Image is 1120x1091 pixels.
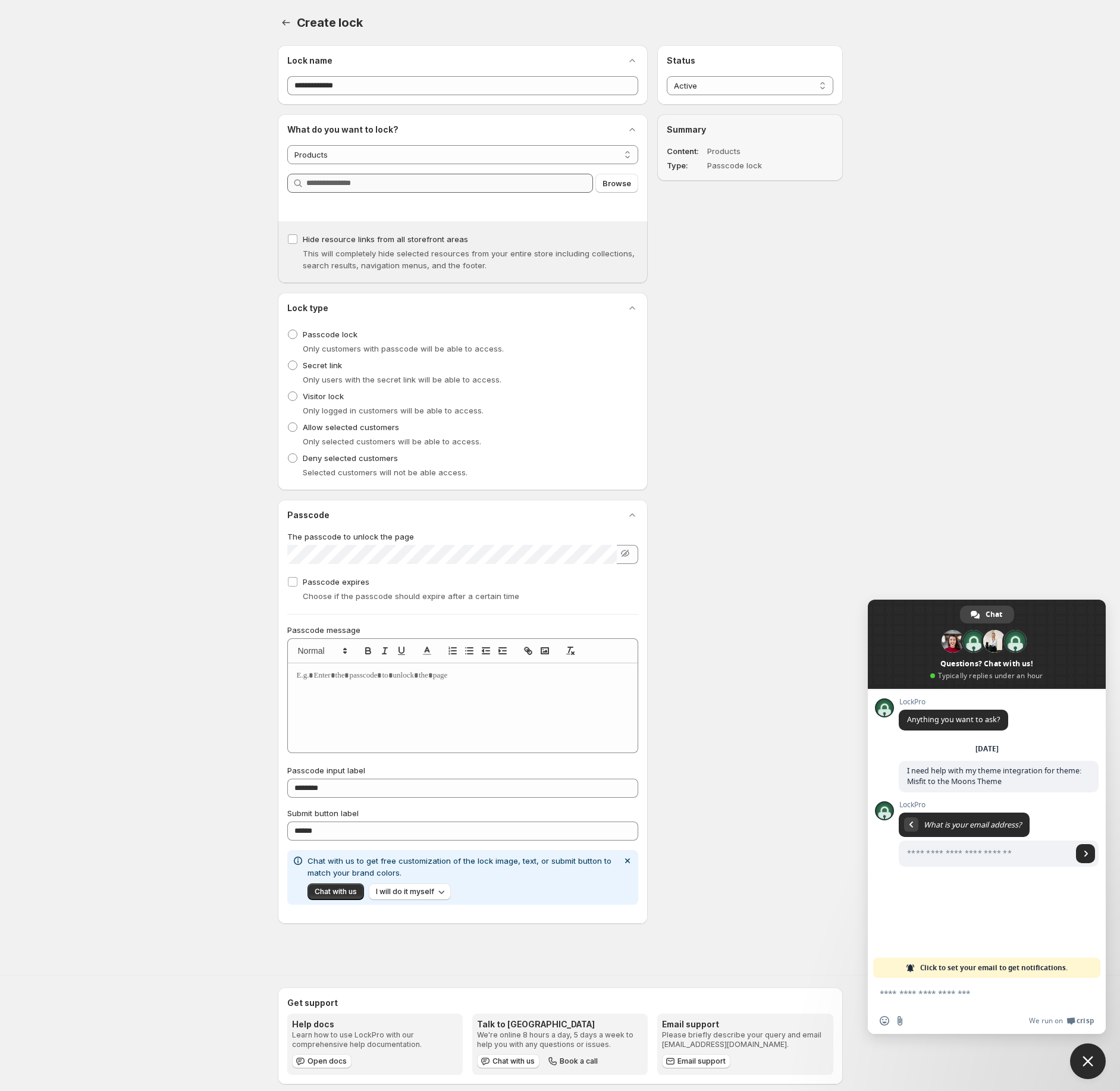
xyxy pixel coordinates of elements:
span: Passcode expires [303,577,369,587]
dd: Products [707,145,799,157]
span: Hide resource links from all storefront areas [303,234,468,244]
h3: Email support [662,1018,828,1030]
h2: Lock name [287,55,332,67]
span: Only customers with passcode will be able to access. [303,344,504,353]
p: We're online 8 hours a day, 5 days a week to help you with any questions or issues. [477,1030,643,1049]
button: Chat with us [308,883,364,900]
span: Browse [603,177,631,189]
a: Send [1076,844,1095,863]
span: What is your email address? [924,820,1021,830]
button: Dismiss notification [619,852,636,869]
span: Chat with us [492,1056,535,1066]
span: We run on [1029,1016,1063,1026]
p: Passcode message [287,624,639,636]
span: LockPro [899,801,1099,809]
h3: Talk to [GEOGRAPHIC_DATA] [477,1018,643,1030]
span: LockPro [899,698,1008,706]
h2: Passcode [287,509,330,521]
span: Click to set your email to get notifications. [920,958,1068,978]
a: Open docs [292,1054,352,1068]
h2: Get support [287,997,833,1009]
a: Chat [960,606,1014,623]
a: We run onCrisp [1029,1016,1094,1026]
span: Send a file [895,1016,905,1026]
span: Book a call [560,1056,598,1066]
span: Create lock [297,15,363,30]
span: Email support [677,1056,726,1066]
textarea: Compose your message... [880,978,1070,1008]
dt: Content: [667,145,705,157]
a: Email support [662,1054,730,1068]
span: Open docs [308,1056,347,1066]
span: Anything you want to ask? [907,714,1000,725]
span: Only selected customers will be able to access. [303,437,481,446]
span: Secret link [303,360,342,370]
input: Enter your email address... [899,841,1072,867]
span: Submit button label [287,808,359,818]
h2: What do you want to lock? [287,124,399,136]
span: Selected customers will not be able access. [303,468,468,477]
span: Passcode input label [287,766,365,775]
span: The passcode to unlock the page [287,532,414,541]
span: Chat with us to get free customization of the lock image, text, or submit button to match your br... [308,856,611,877]
a: Close chat [1070,1043,1106,1079]
span: Choose if the passcode should expire after a certain time [303,591,519,601]
span: Passcode lock [303,330,357,339]
span: Chat with us [315,887,357,896]
span: Only logged in customers will be able to access. [303,406,484,415]
span: Only users with the secret link will be able to access. [303,375,501,384]
span: Deny selected customers [303,453,398,463]
span: Allow selected customers [303,422,399,432]
h3: Help docs [292,1018,458,1030]
span: Crisp [1077,1016,1094,1026]
button: Chat with us [477,1054,539,1068]
p: Please briefly describe your query and email [EMAIL_ADDRESS][DOMAIN_NAME]. [662,1030,828,1049]
h2: Lock type [287,302,328,314]
h2: Summary [667,124,833,136]
span: I need help with my theme integration for theme: Misfit to the Moons Theme [907,766,1081,786]
span: Insert an emoji [880,1016,889,1026]
span: Chat [986,606,1002,623]
div: [DATE] [975,745,999,753]
span: I will do it myself [376,887,434,896]
button: Book a call [544,1054,603,1068]
dt: Type: [667,159,705,171]
button: Browse [595,174,638,193]
button: I will do it myself [369,883,451,900]
h2: Status [667,55,833,67]
span: Visitor lock [303,391,344,401]
dd: Passcode lock [707,159,799,171]
p: Learn how to use LockPro with our comprehensive help documentation. [292,1030,458,1049]
span: This will completely hide selected resources from your entire store including collections, search... [303,249,635,270]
